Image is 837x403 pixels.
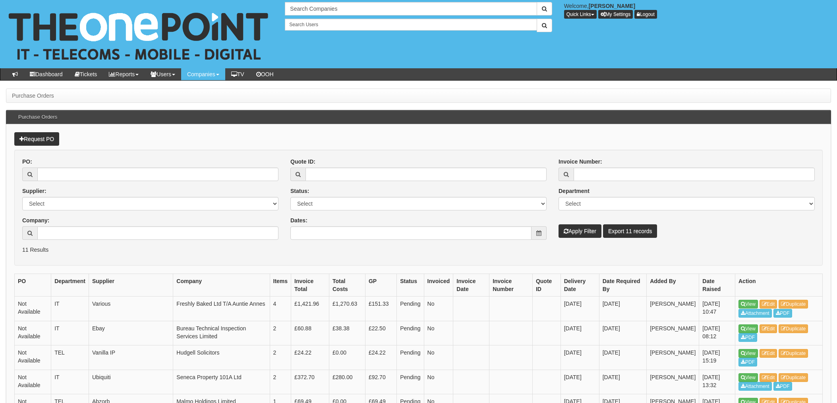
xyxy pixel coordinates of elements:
a: View [738,349,758,358]
a: PDF [773,382,792,391]
a: PDF [738,358,757,366]
td: [DATE] [561,297,599,321]
td: IT [51,370,89,394]
td: Not Available [15,321,51,345]
th: Action [735,274,823,297]
a: View [738,324,758,333]
a: Duplicate [779,349,808,358]
label: Supplier: [22,187,46,195]
a: Edit [760,349,777,358]
p: 11 Results [22,246,815,254]
td: Ebay [89,321,173,345]
td: Seneca Property 101A Ltd [173,370,270,394]
td: No [424,345,453,370]
th: Total Costs [329,274,365,297]
a: Edit [760,373,777,382]
td: £60.88 [291,321,329,345]
td: £0.00 [329,345,365,370]
a: Duplicate [779,300,808,309]
label: Company: [22,216,49,224]
a: View [738,373,758,382]
td: £24.22 [291,345,329,370]
td: Not Available [15,345,51,370]
td: [DATE] [599,321,646,345]
a: Export 11 records [603,224,657,238]
td: [PERSON_NAME] [647,370,699,394]
td: [DATE] [561,321,599,345]
a: View [738,300,758,309]
td: Pending [397,345,424,370]
td: IT [51,321,89,345]
td: Not Available [15,370,51,394]
td: TEL [51,345,89,370]
td: [DATE] 10:47 [699,297,735,321]
td: [DATE] 13:32 [699,370,735,394]
th: Date Required By [599,274,646,297]
label: Dates: [290,216,307,224]
td: [DATE] [599,297,646,321]
th: Delivery Date [561,274,599,297]
th: Invoice Number [489,274,533,297]
td: 2 [270,370,291,394]
th: Invoice Total [291,274,329,297]
a: Edit [760,300,777,309]
a: Companies [181,68,225,80]
h3: Purchase Orders [14,110,61,124]
td: £92.70 [365,370,396,394]
td: £151.33 [365,297,396,321]
td: 2 [270,321,291,345]
a: Attachment [738,382,772,391]
td: [PERSON_NAME] [647,345,699,370]
label: Department [559,187,590,195]
button: Apply Filter [559,224,601,238]
a: Attachment [738,309,772,318]
td: [DATE] 08:12 [699,321,735,345]
td: IT [51,297,89,321]
td: £38.38 [329,321,365,345]
td: [DATE] [599,345,646,370]
th: Company [173,274,270,297]
b: [PERSON_NAME] [589,3,635,9]
td: £372.70 [291,370,329,394]
td: 2 [270,345,291,370]
a: Users [145,68,181,80]
div: Welcome, [558,2,837,19]
td: [PERSON_NAME] [647,297,699,321]
td: [DATE] 15:19 [699,345,735,370]
a: Duplicate [779,324,808,333]
a: Duplicate [779,373,808,382]
a: TV [225,68,250,80]
td: Freshly Baked Ltd T/A Auntie Annes [173,297,270,321]
a: Reports [103,68,145,80]
td: Pending [397,297,424,321]
a: Logout [634,10,657,19]
td: No [424,321,453,345]
th: Added By [647,274,699,297]
td: No [424,370,453,394]
td: £1,270.63 [329,297,365,321]
td: [DATE] [561,345,599,370]
a: PDF [773,309,792,318]
th: PO [15,274,51,297]
input: Search Companies [285,2,537,15]
td: £1,421.96 [291,297,329,321]
td: Pending [397,321,424,345]
td: [DATE] [561,370,599,394]
th: Invoiced [424,274,453,297]
th: Status [397,274,424,297]
a: OOH [250,68,280,80]
td: [DATE] [599,370,646,394]
td: Hudgell Solicitors [173,345,270,370]
a: Edit [760,324,777,333]
a: Tickets [69,68,103,80]
td: Vanilla IP [89,345,173,370]
button: Quick Links [564,10,597,19]
label: PO: [22,158,32,166]
td: Not Available [15,297,51,321]
td: Ubiquiti [89,370,173,394]
a: Request PO [14,132,59,146]
label: Invoice Number: [559,158,602,166]
label: Quote ID: [290,158,315,166]
td: Various [89,297,173,321]
td: [PERSON_NAME] [647,321,699,345]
